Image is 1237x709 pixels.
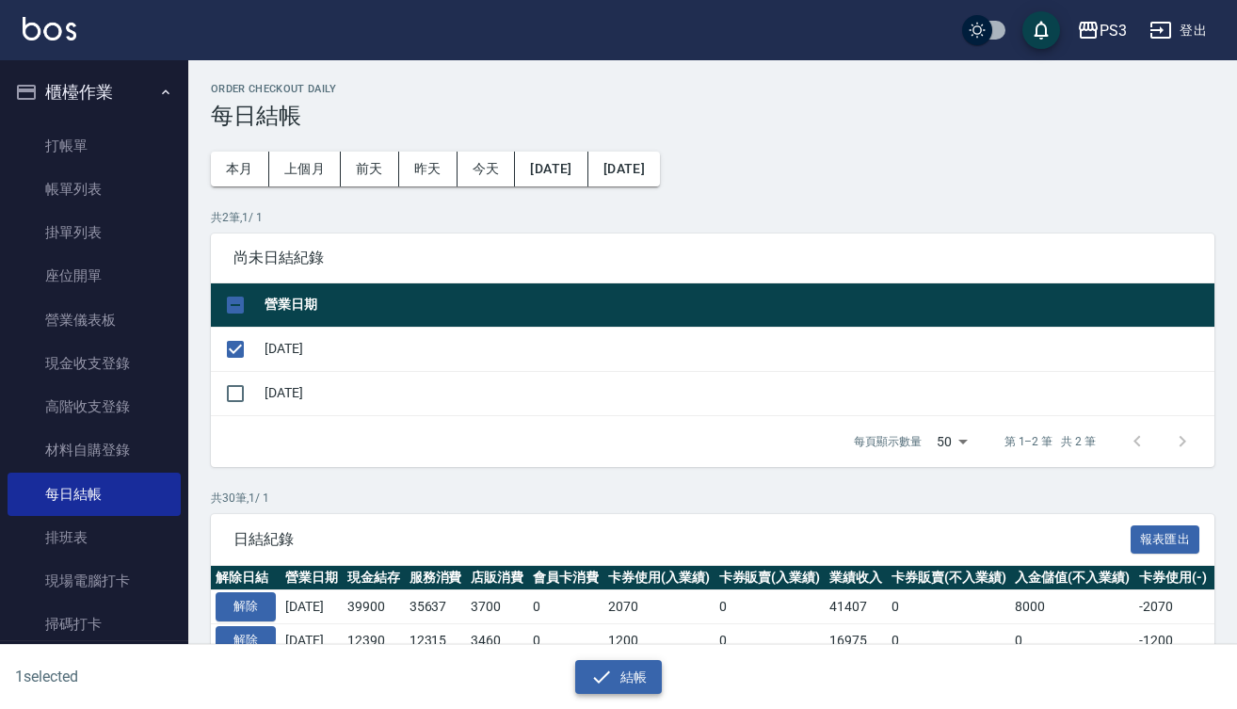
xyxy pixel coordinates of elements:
[8,298,181,342] a: 營業儀表板
[603,590,715,624] td: 2070
[8,473,181,516] a: 每日結帳
[269,152,341,186] button: 上個月
[8,559,181,603] a: 現場電腦打卡
[528,624,603,658] td: 0
[1022,11,1060,49] button: save
[466,590,528,624] td: 3700
[8,124,181,168] a: 打帳單
[929,416,974,467] div: 50
[260,283,1214,328] th: 營業日期
[211,103,1214,129] h3: 每日結帳
[1131,525,1200,555] button: 報表匯出
[8,211,181,254] a: 掛單列表
[216,626,276,655] button: 解除
[343,624,405,658] td: 12390
[588,152,660,186] button: [DATE]
[341,152,399,186] button: 前天
[8,254,181,298] a: 座位開單
[211,152,269,186] button: 本月
[15,665,306,688] h6: 1 selected
[405,590,467,624] td: 35637
[1010,566,1134,590] th: 入金儲值(不入業績)
[458,152,516,186] button: 今天
[405,566,467,590] th: 服務消費
[515,152,587,186] button: [DATE]
[825,624,887,658] td: 16975
[8,342,181,385] a: 現金收支登錄
[281,590,343,624] td: [DATE]
[1010,624,1134,658] td: 0
[211,566,281,590] th: 解除日結
[854,433,922,450] p: 每頁顯示數量
[715,590,826,624] td: 0
[8,68,181,117] button: 櫃檯作業
[1100,19,1127,42] div: PS3
[466,566,528,590] th: 店販消費
[260,327,1214,371] td: [DATE]
[603,566,715,590] th: 卡券使用(入業績)
[281,624,343,658] td: [DATE]
[233,249,1192,267] span: 尚未日結紀錄
[405,624,467,658] td: 12315
[216,592,276,621] button: 解除
[887,590,1011,624] td: 0
[715,566,826,590] th: 卡券販賣(入業績)
[1010,590,1134,624] td: 8000
[528,566,603,590] th: 會員卡消費
[1069,11,1134,50] button: PS3
[1131,529,1200,547] a: 報表匯出
[343,566,405,590] th: 現金結存
[8,516,181,559] a: 排班表
[1134,590,1212,624] td: -2070
[8,168,181,211] a: 帳單列表
[887,624,1011,658] td: 0
[1134,624,1212,658] td: -1200
[466,624,528,658] td: 3460
[8,385,181,428] a: 高階收支登錄
[343,590,405,624] td: 39900
[23,17,76,40] img: Logo
[1134,566,1212,590] th: 卡券使用(-)
[715,624,826,658] td: 0
[211,83,1214,95] h2: Order checkout daily
[281,566,343,590] th: 營業日期
[211,490,1214,507] p: 共 30 筆, 1 / 1
[1004,433,1096,450] p: 第 1–2 筆 共 2 筆
[8,428,181,472] a: 材料自購登錄
[1142,13,1214,48] button: 登出
[825,566,887,590] th: 業績收入
[825,590,887,624] td: 41407
[399,152,458,186] button: 昨天
[528,590,603,624] td: 0
[211,209,1214,226] p: 共 2 筆, 1 / 1
[575,660,663,695] button: 結帳
[887,566,1011,590] th: 卡券販賣(不入業績)
[603,624,715,658] td: 1200
[260,371,1214,415] td: [DATE]
[8,603,181,646] a: 掃碼打卡
[233,530,1131,549] span: 日結紀錄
